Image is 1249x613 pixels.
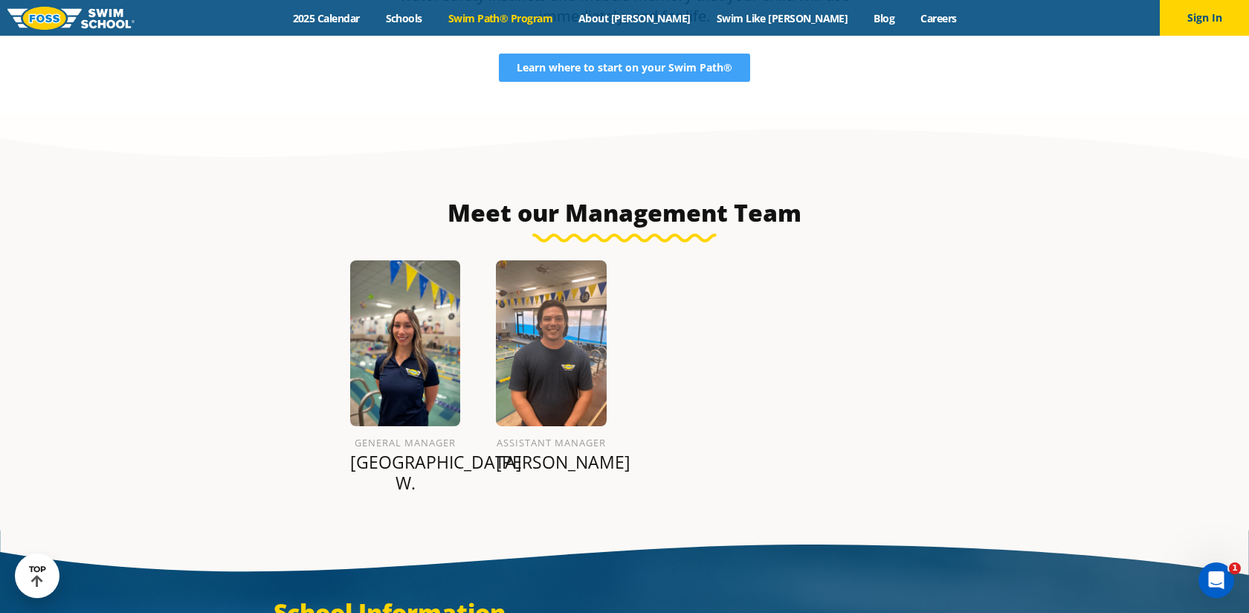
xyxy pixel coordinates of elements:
[350,434,461,452] h6: General Manager
[280,11,372,25] a: 2025 Calendar
[1229,562,1241,574] span: 1
[350,452,461,493] p: [GEOGRAPHIC_DATA] W.
[861,11,908,25] a: Blog
[435,11,565,25] a: Swim Path® Program
[703,11,861,25] a: Swim Like [PERSON_NAME]
[274,198,975,228] h3: Meet our Management Team
[517,62,732,73] span: Learn where to start on your Swim Path®
[1198,562,1234,598] iframe: Intercom live chat
[7,7,135,30] img: FOSS Swim School Logo
[350,260,461,426] img: Paris-Warner.png
[499,54,750,82] a: Learn where to start on your Swim Path®
[496,452,607,472] p: [PERSON_NAME]
[29,565,46,588] div: TOP
[566,11,704,25] a: About [PERSON_NAME]
[496,434,607,452] h6: Assistant Manager
[496,260,607,426] img: Jordan-Sellmyer.png
[372,11,435,25] a: Schools
[908,11,969,25] a: Careers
